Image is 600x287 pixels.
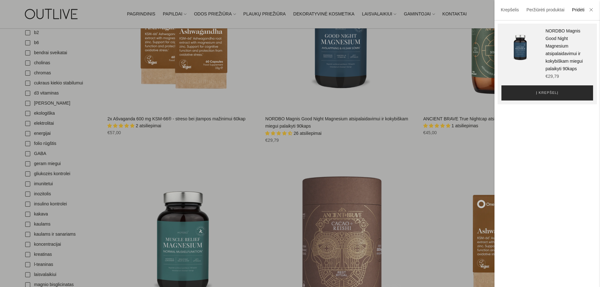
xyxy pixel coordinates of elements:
[546,28,583,71] a: NORDBO Magnis Good Night Magnesium atsipalaidavimui ir kokybiškam miegui palaikyti 90kaps
[526,7,564,12] a: Peržiūrėti produktai
[501,85,593,100] button: Į krepšelį
[501,7,519,12] a: Krepšelis
[501,27,539,65] img: NORDBO Magnis Good Night Magnesium atsipalaidavimui ir kokybiškam miegui palaikyti 90kaps
[572,6,585,14] a: Pridėti
[546,74,559,79] span: €29,79
[536,90,558,96] span: Į krepšelį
